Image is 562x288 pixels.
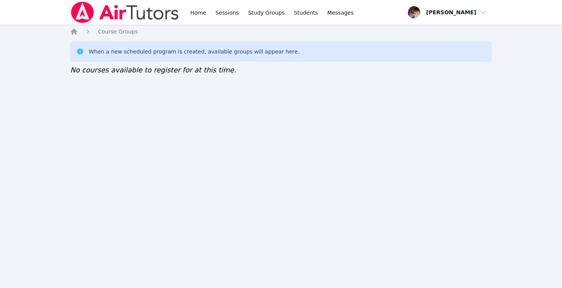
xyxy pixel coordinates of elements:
[98,28,138,35] a: Course Groups
[70,66,236,74] span: No courses available to register for at this time.
[70,28,492,35] nav: Breadcrumb
[70,2,179,23] img: Air Tutors
[98,28,138,35] span: Course Groups
[89,48,300,55] div: When a new scheduled program is created, available groups will appear here.
[327,9,354,17] span: Messages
